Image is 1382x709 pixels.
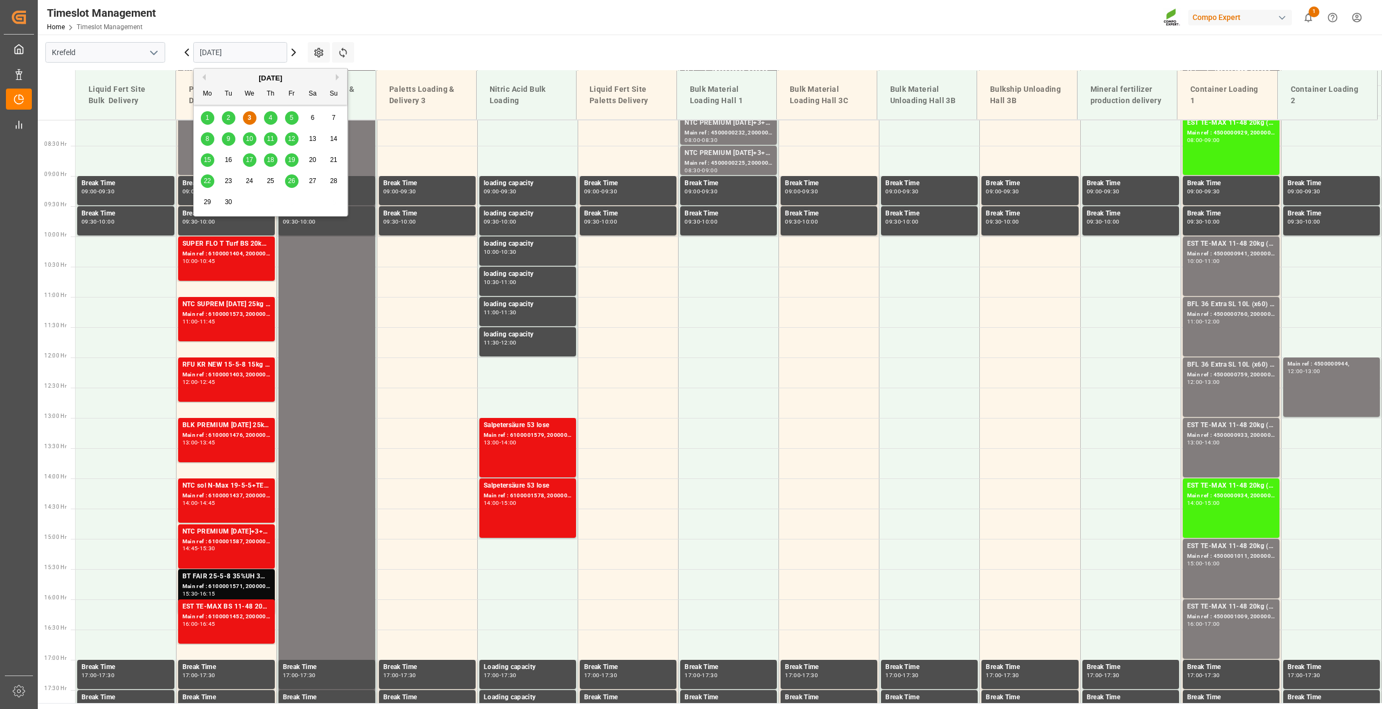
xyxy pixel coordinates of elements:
[1187,259,1203,264] div: 10:00
[802,219,818,224] div: 10:00
[182,259,198,264] div: 10:00
[200,259,215,264] div: 10:45
[248,114,252,121] span: 3
[1202,189,1204,194] div: -
[484,219,499,224] div: 09:30
[1187,501,1203,505] div: 14:00
[685,208,773,219] div: Break Time
[901,189,903,194] div: -
[44,322,66,328] span: 11:30 Hr
[501,501,517,505] div: 15:00
[383,178,471,189] div: Break Time
[197,107,344,213] div: month 2025-09
[484,481,572,491] div: Salpetersäure 53 lose
[601,219,617,224] div: 10:00
[1102,219,1103,224] div: -
[182,310,270,319] div: Main ref : 6100001573, 2000001226
[204,177,211,185] span: 22
[484,491,572,501] div: Main ref : 6100001578, 2000001347
[1204,138,1220,143] div: 09:00
[182,208,270,219] div: Break Time
[499,249,501,254] div: -
[222,111,235,125] div: Choose Tuesday, September 2nd, 2025
[44,201,66,207] span: 09:30 Hr
[47,5,156,21] div: Timeslot Management
[222,195,235,209] div: Choose Tuesday, September 30th, 2025
[601,189,617,194] div: 09:30
[44,383,66,389] span: 12:30 Hr
[1004,189,1019,194] div: 09:30
[1309,6,1319,17] span: 1
[201,87,214,101] div: Mo
[484,189,499,194] div: 09:00
[1204,219,1220,224] div: 10:00
[222,174,235,188] div: Choose Tuesday, September 23rd, 2025
[283,219,299,224] div: 09:30
[97,219,99,224] div: -
[204,198,211,206] span: 29
[182,501,198,505] div: 14:00
[600,219,601,224] div: -
[201,174,214,188] div: Choose Monday, September 22nd, 2025
[1303,189,1305,194] div: -
[986,208,1074,219] div: Break Time
[600,189,601,194] div: -
[243,174,256,188] div: Choose Wednesday, September 24th, 2025
[84,79,167,111] div: Liquid Fert Site Bulk Delivery
[306,132,320,146] div: Choose Saturday, September 13th, 2025
[1001,189,1003,194] div: -
[1187,491,1275,501] div: Main ref : 4500000934, 2000000976
[1303,219,1305,224] div: -
[45,42,165,63] input: Type to search/select
[501,440,517,445] div: 14:00
[1087,219,1102,224] div: 09:30
[206,135,209,143] span: 8
[194,73,347,84] div: [DATE]
[801,219,802,224] div: -
[702,219,717,224] div: 10:00
[1188,10,1292,25] div: Compo Expert
[1102,189,1103,194] div: -
[1187,299,1275,310] div: BFL 36 Extra SL 10L (x60) EN,TR MTO
[44,413,66,419] span: 13:00 Hr
[1087,208,1175,219] div: Break Time
[182,380,198,384] div: 12:00
[330,156,337,164] span: 21
[182,249,270,259] div: Main ref : 6100001404, 2000001235;
[1187,219,1203,224] div: 09:30
[309,156,316,164] span: 20
[484,178,572,189] div: loading capacity
[200,440,215,445] div: 13:45
[484,280,499,285] div: 10:30
[300,219,316,224] div: 10:00
[501,219,517,224] div: 10:00
[986,219,1001,224] div: 09:30
[264,132,277,146] div: Choose Thursday, September 11th, 2025
[82,208,170,219] div: Break Time
[785,219,801,224] div: 09:30
[44,292,66,298] span: 11:00 Hr
[1104,189,1120,194] div: 09:30
[399,189,401,194] div: -
[1187,208,1275,219] div: Break Time
[1187,189,1203,194] div: 09:00
[82,178,170,189] div: Break Time
[44,232,66,238] span: 10:00 Hr
[685,129,773,138] div: Main ref : 4500000232, 2000000040
[700,219,702,224] div: -
[264,174,277,188] div: Choose Thursday, September 25th, 2025
[1202,380,1204,384] div: -
[886,79,968,111] div: Bulk Material Unloading Hall 3B
[1104,219,1120,224] div: 10:00
[227,135,231,143] span: 9
[1087,189,1102,194] div: 09:00
[584,219,600,224] div: 09:30
[385,79,468,111] div: Paletts Loading & Delivery 3
[243,132,256,146] div: Choose Wednesday, September 10th, 2025
[685,138,700,143] div: 08:00
[1202,319,1204,324] div: -
[499,501,501,505] div: -
[200,380,215,384] div: 12:45
[1286,79,1369,111] div: Container Loading 2
[182,319,198,324] div: 11:00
